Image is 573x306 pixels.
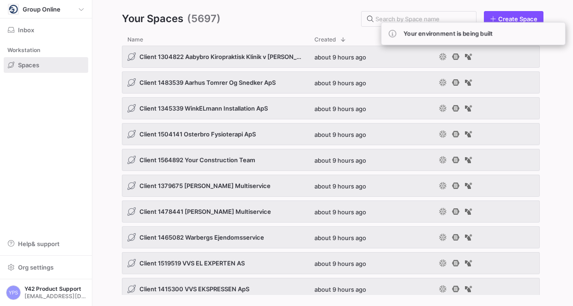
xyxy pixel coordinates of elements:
div: Press SPACE to select this row. [122,149,540,175]
span: Client 1415300 VVS EKSPRESSEN ApS [139,285,249,293]
span: Your environment is being built [404,30,493,37]
span: about 9 hours ago [314,157,366,164]
div: Press SPACE to select this row. [122,278,540,304]
a: Spaces [4,57,88,73]
a: Org settings [4,265,88,272]
span: Client 1345339 WinkELmann Installation ApS [139,105,268,112]
span: about 9 hours ago [314,260,366,267]
span: about 9 hours ago [314,131,366,138]
div: Press SPACE to select this row. [122,46,540,71]
div: Press SPACE to select this row. [122,252,540,278]
div: YPS [6,285,21,300]
span: Org settings [18,264,54,271]
span: Client 1465082 Warbergs Ejendomsservice [139,234,264,241]
span: Help & support [18,240,60,247]
span: Client 1519519 VVS EL EXPERTEN AS [139,259,245,267]
span: (5697) [187,11,221,27]
div: Press SPACE to select this row. [122,226,540,252]
div: Press SPACE to select this row. [122,71,540,97]
span: Client 1379675 [PERSON_NAME] Multiservice [139,182,271,189]
span: about 9 hours ago [314,105,366,112]
span: about 9 hours ago [314,53,366,61]
span: Name [127,36,143,43]
span: Client 1483539 Aarhus Tomrer Og Snedker ApS [139,79,276,86]
div: Press SPACE to select this row. [122,97,540,123]
div: Press SPACE to select this row. [122,123,540,149]
button: YPSY42 Product Support[EMAIL_ADDRESS][DOMAIN_NAME] [4,283,88,302]
button: Org settings [4,259,88,275]
button: Help& support [4,236,88,252]
span: [EMAIL_ADDRESS][DOMAIN_NAME] [24,293,86,300]
img: https://storage.googleapis.com/y42-prod-data-exchange/images/yakPloC5i6AioCi4fIczWrDfRkcT4LKn1FCT... [9,5,18,14]
span: Client 1478441 [PERSON_NAME] Multiservice [139,208,271,215]
a: Create Space [484,11,543,27]
span: about 9 hours ago [314,79,366,87]
span: Spaces [18,61,39,69]
span: Inbox [18,26,34,34]
span: about 9 hours ago [314,286,366,293]
span: Your Spaces [122,11,183,27]
span: Group Online [23,6,60,13]
input: Search by Space name [375,15,469,23]
div: Press SPACE to select this row. [122,175,540,200]
span: Client 1504141 Osterbro Fysioterapi ApS [139,130,256,138]
span: Created [314,36,336,43]
div: Press SPACE to select this row. [122,200,540,226]
span: Client 1564892 Your Construction Team [139,156,255,164]
button: Inbox [4,22,88,38]
span: Y42 Product Support [24,286,86,292]
span: Client 1304822 Aabybro Kiropraktisk Klinik v [PERSON_NAME] [139,53,303,60]
span: Create Space [498,15,537,23]
span: about 9 hours ago [314,208,366,216]
div: Workstation [4,43,88,57]
span: about 9 hours ago [314,182,366,190]
span: about 9 hours ago [314,234,366,241]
